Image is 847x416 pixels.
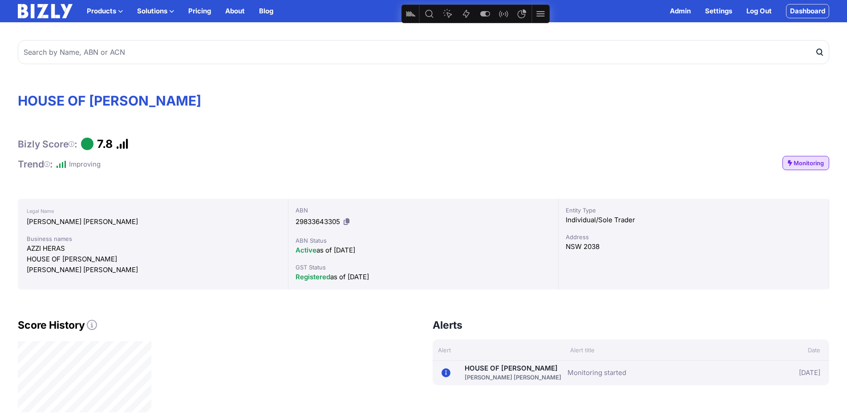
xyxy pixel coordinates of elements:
[465,373,561,382] div: [PERSON_NAME] [PERSON_NAME]
[27,243,279,254] div: AZZI HERAS
[566,215,822,225] div: Individual/Sole Trader
[567,367,626,378] a: Monitoring started
[296,245,551,256] div: as of [DATE]
[565,346,763,355] div: Alert title
[757,364,820,382] div: [DATE]
[259,6,273,16] a: Blog
[670,6,691,16] a: Admin
[566,241,822,252] div: NSW 2038
[433,346,565,355] div: Alert
[18,93,829,109] h1: HOUSE OF [PERSON_NAME]
[786,4,829,18] a: Dashboard
[296,217,340,226] span: 29833643305
[27,216,279,227] div: [PERSON_NAME] [PERSON_NAME]
[746,6,772,16] a: Log Out
[794,159,824,167] span: Monitoring
[465,364,561,382] a: HOUSE OF [PERSON_NAME][PERSON_NAME] [PERSON_NAME]
[225,6,245,16] a: About
[566,206,822,215] div: Entity Type
[69,159,101,170] div: Improving
[296,272,551,282] div: as of [DATE]
[782,156,829,170] a: Monitoring
[87,6,123,16] button: Products
[27,206,279,216] div: Legal Name
[705,6,732,16] a: Settings
[296,246,316,254] span: Active
[137,6,174,16] button: Solutions
[763,346,829,355] div: Date
[27,254,279,265] div: HOUSE OF [PERSON_NAME]
[18,318,415,332] h2: Score History
[296,263,551,272] div: GST Status
[27,265,279,275] div: [PERSON_NAME] [PERSON_NAME]
[97,137,113,151] h1: 7.8
[433,318,462,332] h3: Alerts
[18,158,53,170] h1: Trend :
[188,6,211,16] a: Pricing
[296,206,551,215] div: ABN
[27,234,279,243] div: Business names
[296,273,330,281] span: Registered
[296,236,551,245] div: ABN Status
[18,138,77,150] h1: Bizly Score :
[18,40,829,64] input: Search by Name, ABN or ACN
[566,232,822,241] div: Address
